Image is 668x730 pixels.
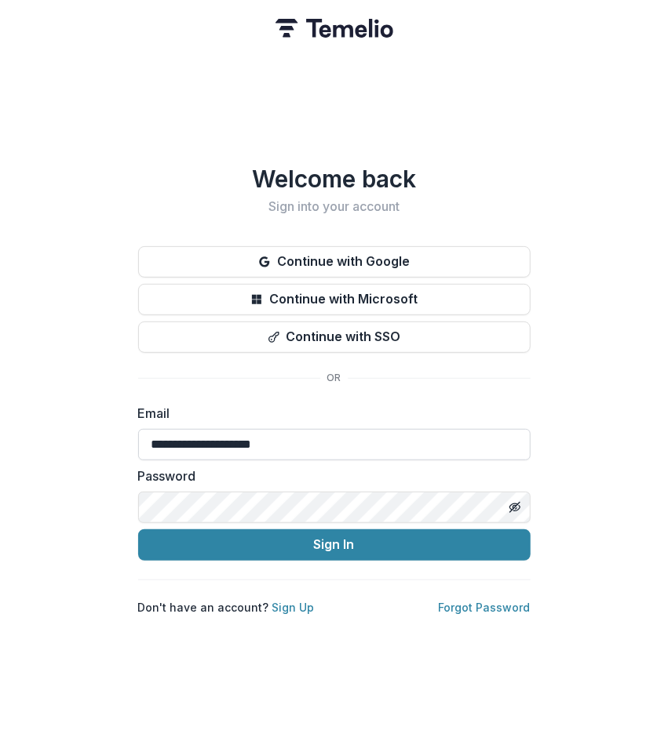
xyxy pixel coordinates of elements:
[138,599,315,616] p: Don't have an account?
[138,321,531,353] button: Continue with SSO
[138,199,531,214] h2: Sign into your account
[138,284,531,315] button: Continue with Microsoft
[138,467,521,485] label: Password
[502,495,527,520] button: Toggle password visibility
[138,404,521,423] label: Email
[138,529,531,561] button: Sign In
[276,19,393,38] img: Temelio
[439,601,531,614] a: Forgot Password
[272,601,315,614] a: Sign Up
[138,246,531,278] button: Continue with Google
[138,165,531,193] h1: Welcome back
